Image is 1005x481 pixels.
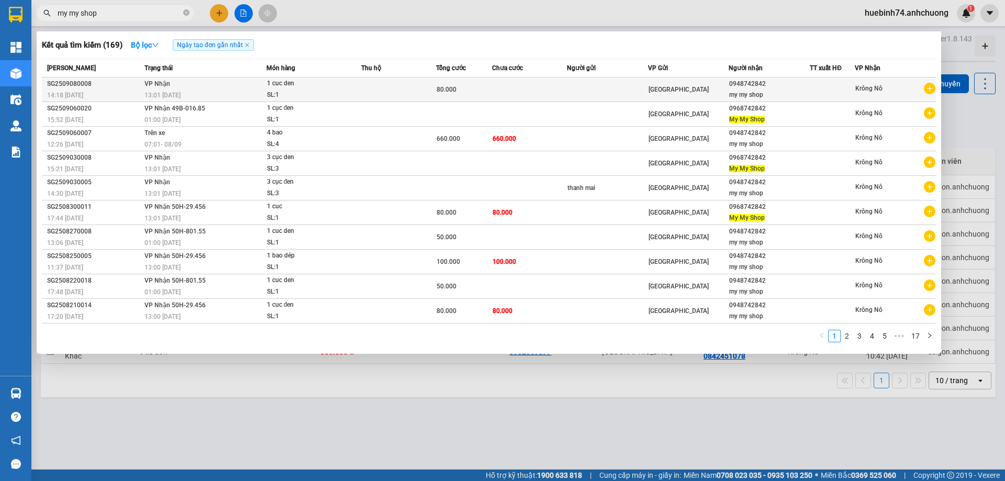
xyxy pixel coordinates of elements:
div: 1 cuc den [267,226,345,237]
span: Krông Nô [855,208,883,215]
span: VP Nhận 50H-801.55 [144,277,206,284]
div: my my shop [729,262,809,273]
div: SL: 1 [267,286,345,298]
span: [GEOGRAPHIC_DATA] [649,307,709,315]
span: VP Nhận [144,178,170,186]
span: 80.000 [493,307,512,315]
span: Chưa cước [492,64,523,72]
span: 80.000 [437,307,456,315]
div: SL: 3 [267,188,345,199]
span: 14:18 [DATE] [47,92,83,99]
div: SG2508210014 [47,300,141,311]
span: down [152,41,159,49]
span: [GEOGRAPHIC_DATA] [649,209,709,216]
span: right [926,332,933,339]
img: warehouse-icon [10,94,21,105]
span: [GEOGRAPHIC_DATA] [649,283,709,290]
div: SG2508250005 [47,251,141,262]
span: close-circle [183,8,189,18]
span: 12:26 [DATE] [47,141,83,148]
span: VP Nhận [144,154,170,161]
div: 0948742842 [729,128,809,139]
span: VP Nhận 49B-016.85 [144,105,205,112]
span: [GEOGRAPHIC_DATA] [649,110,709,118]
span: 17:20 [DATE] [47,313,83,320]
div: SL: 1 [267,311,345,322]
span: 660.000 [437,135,460,142]
div: SG2508300011 [47,202,141,212]
span: VP Nhận 50H-29.456 [144,301,206,309]
span: plus-circle [924,132,935,143]
span: Ngày tạo đơn gần nhất [173,39,254,51]
span: 80.000 [437,209,456,216]
span: 13:00 [DATE] [144,264,181,271]
span: 13:00 [DATE] [144,313,181,320]
span: Trạng thái [144,64,173,72]
span: Krông Nô [855,109,883,117]
div: my my shop [729,286,809,297]
button: Bộ lọcdown [122,37,167,53]
div: 0948742842 [729,251,809,262]
img: warehouse-icon [10,68,21,79]
div: 0968742842 [729,202,809,212]
span: VP Nhận 50H-29.456 [144,203,206,210]
span: 17:44 [DATE] [47,215,83,222]
span: 100.000 [493,258,516,265]
li: 5 [878,330,891,342]
span: [PERSON_NAME] [47,64,96,72]
span: 50.000 [437,233,456,241]
span: Krông Nô [855,85,883,92]
span: Người nhận [729,64,763,72]
span: 50.000 [437,283,456,290]
div: SG2509030005 [47,177,141,188]
span: VP Nhận [144,80,170,87]
span: search [43,9,51,17]
div: thanh mai [567,183,647,194]
a: 17 [908,330,923,342]
div: 3 cục đen [267,176,345,188]
li: Previous Page [816,330,828,342]
span: VP Nhận 50H-801.55 [144,228,206,235]
span: 07:01 - 08/09 [144,141,182,148]
span: VP Gửi [648,64,668,72]
div: 0948742842 [729,275,809,286]
span: ••• [891,330,908,342]
span: plus-circle [924,255,935,266]
span: [GEOGRAPHIC_DATA] [649,86,709,93]
span: 11:37 [DATE] [47,264,83,271]
div: 4 bao [267,127,345,139]
span: TT xuất HĐ [810,64,842,72]
div: 1 cuc den [267,275,345,286]
li: Next Page [923,330,936,342]
span: My My Shop [729,116,765,123]
div: 0948742842 [729,226,809,237]
div: my my shop [729,90,809,100]
div: 0948742842 [729,79,809,90]
div: SL: 3 [267,163,345,175]
img: solution-icon [10,147,21,158]
div: 0948742842 [729,300,809,311]
span: close-circle [183,9,189,16]
strong: Bộ lọc [131,41,159,49]
span: plus-circle [924,83,935,94]
div: my my shop [729,237,809,248]
div: 0968742842 [729,103,809,114]
span: close [244,42,250,48]
div: my my shop [729,188,809,199]
div: SL: 1 [267,114,345,126]
a: 1 [829,330,840,342]
a: 5 [879,330,890,342]
button: right [923,330,936,342]
a: 3 [854,330,865,342]
span: 100.000 [437,258,460,265]
div: my my shop [729,311,809,322]
span: Trên xe [144,129,165,137]
span: 15:21 [DATE] [47,165,83,173]
a: 4 [866,330,878,342]
span: plus-circle [924,230,935,242]
div: 1 cuc đen [267,299,345,311]
span: 80.000 [493,209,512,216]
h3: Kết quả tìm kiếm ( 169 ) [42,40,122,51]
div: SL: 1 [267,90,345,101]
